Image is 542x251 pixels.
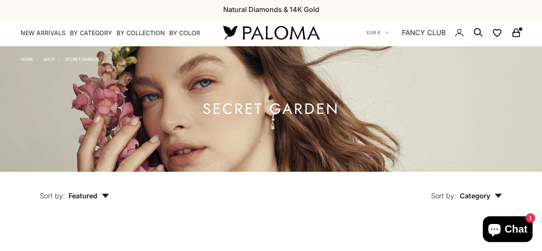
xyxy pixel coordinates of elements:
[21,57,33,62] a: Home
[203,104,339,114] h1: Secret Garden
[43,57,55,62] a: Shop
[411,172,522,208] button: Sort by: Category
[402,27,446,38] a: FANCY CLUB
[367,29,389,36] button: EUR €
[169,29,200,37] summary: By Color
[117,29,165,37] summary: By Collection
[367,29,380,36] span: EUR €
[40,191,65,200] span: Sort by:
[20,172,129,208] button: Sort by: Featured
[431,191,456,200] span: Sort by:
[69,191,109,200] span: Featured
[21,29,203,37] nav: Primary navigation
[70,29,112,37] summary: By Category
[223,4,319,15] p: Natural Diamonds & 14K Gold
[21,29,66,37] a: NEW ARRIVALS
[21,55,99,62] nav: Breadcrumb
[367,19,521,46] nav: Secondary navigation
[480,216,535,244] inbox-online-store-chat: Shopify online store chat
[460,191,502,200] span: Category
[65,57,99,62] a: Secret Garden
